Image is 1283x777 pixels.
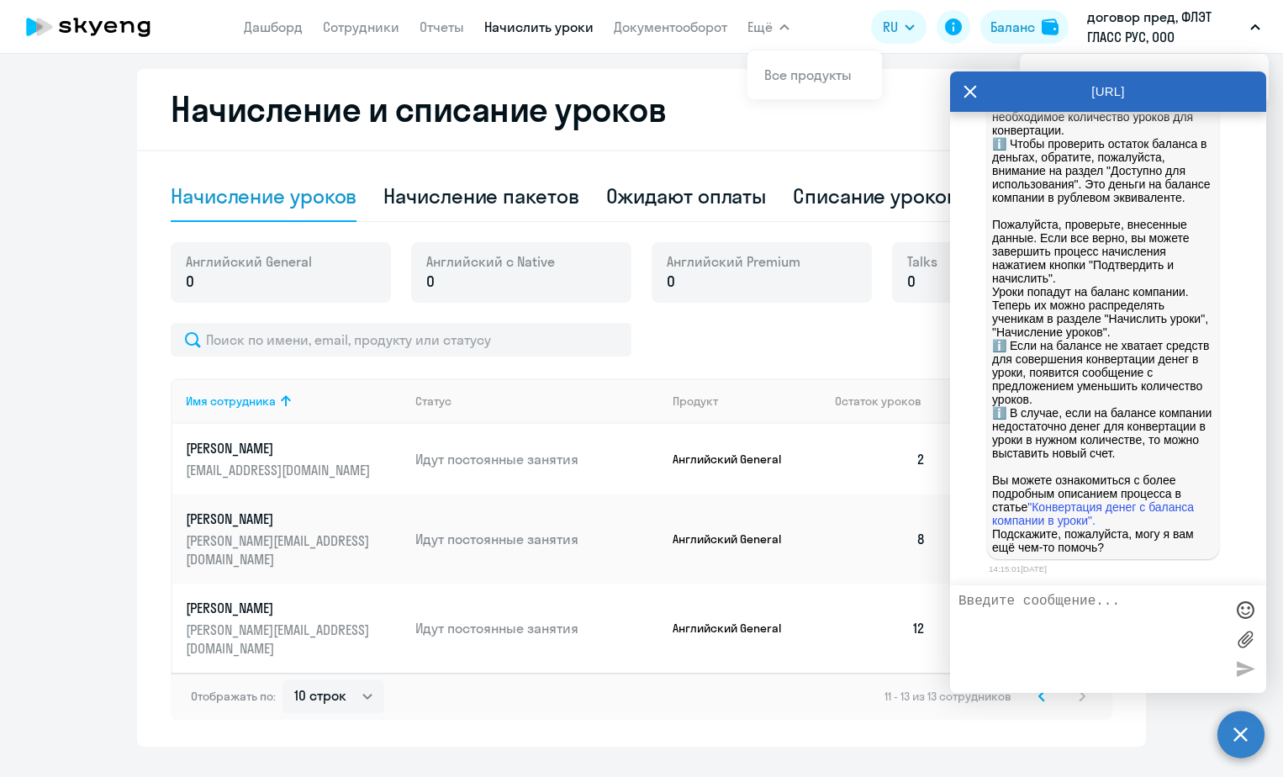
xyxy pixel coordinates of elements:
span: Английский General [186,252,312,271]
a: Дашборд [244,18,303,35]
button: договор пред, ФЛЭТ ГЛАСС РУС, ООО [1079,7,1269,47]
p: Идут постоянные занятия [415,450,659,468]
a: Все продукты [764,66,852,83]
h2: Начисление и списание уроков [171,89,1112,129]
div: Имя сотрудника [186,394,402,409]
a: Начислить уроки [484,18,594,35]
div: Баланс [990,17,1035,37]
a: [PERSON_NAME][EMAIL_ADDRESS][DOMAIN_NAME] [186,439,402,479]
a: Отчеты [420,18,464,35]
div: Имя сотрудника [186,394,276,409]
p: [PERSON_NAME] [186,439,374,457]
a: [PERSON_NAME][PERSON_NAME][EMAIL_ADDRESS][DOMAIN_NAME] [186,599,402,658]
p: [PERSON_NAME][EMAIL_ADDRESS][DOMAIN_NAME] [186,621,374,658]
button: Ещё [747,10,789,44]
div: Начисление уроков [171,182,356,209]
span: Остаток уроков [835,394,921,409]
button: Балансbalance [980,10,1069,44]
span: RU [883,17,898,37]
th: Начислить уроков [939,378,1111,424]
p: [PERSON_NAME] [186,510,374,528]
label: Лимит 10 файлов [1233,626,1258,652]
span: Отображать по: [191,689,276,704]
td: 8 [821,494,939,584]
p: ℹ️ В случае, если на балансе компании недостаточно денег для конвертации в уроки в нужном количес... [992,406,1214,460]
span: 11 - 13 из 13 сотрудников [884,689,1011,704]
p: Английский General [673,452,799,467]
div: Статус [415,394,659,409]
p: Идут постоянные занятия [415,530,659,548]
button: RU [871,10,927,44]
span: Английский Premium [667,252,800,271]
input: Поиск по имени, email, продукту или статусу [171,323,631,357]
div: Начисление пакетов [383,182,578,209]
a: "Конвертация денег с баланса компании в уроки". [992,500,1197,527]
ul: Ещё [1020,54,1269,103]
a: [PERSON_NAME][PERSON_NAME][EMAIL_ADDRESS][DOMAIN_NAME] [186,510,402,568]
span: 0 [907,271,916,293]
a: Сотрудники [323,18,399,35]
p: [EMAIL_ADDRESS][DOMAIN_NAME] [186,461,374,479]
p: [PERSON_NAME] [186,599,374,617]
p: Вы можете ознакомиться с более подробным описанием процесса в статье Подскажите, пожалуйста, могу... [992,473,1214,554]
td: 2 [821,424,939,494]
div: Остаток уроков [835,394,939,409]
span: Ещё [747,17,773,37]
a: Документооборот [614,18,727,35]
p: договор пред, ФЛЭТ ГЛАСС РУС, ООО [1087,7,1243,47]
div: Ожидают оплаты [606,182,767,209]
p: Английский General [673,531,799,547]
div: Списание уроков [793,182,958,209]
span: 0 [186,271,194,293]
p: Английский General [673,621,799,636]
p: ℹ️ Чтобы проверить остаток баланса в деньгах, обратите, пожалуйста, внимание на раздел "Доступно ... [992,137,1214,406]
div: Продукт [673,394,822,409]
span: Talks [907,252,937,271]
time: 14:15:01[DATE] [989,564,1047,573]
div: Продукт [673,394,718,409]
div: Статус [415,394,451,409]
span: Английский с Native [426,252,555,271]
td: 12 [821,584,939,673]
img: balance [1042,18,1059,35]
p: Идут постоянные занятия [415,619,659,637]
p: [PERSON_NAME][EMAIL_ADDRESS][DOMAIN_NAME] [186,531,374,568]
span: 0 [667,271,675,293]
span: 0 [426,271,435,293]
